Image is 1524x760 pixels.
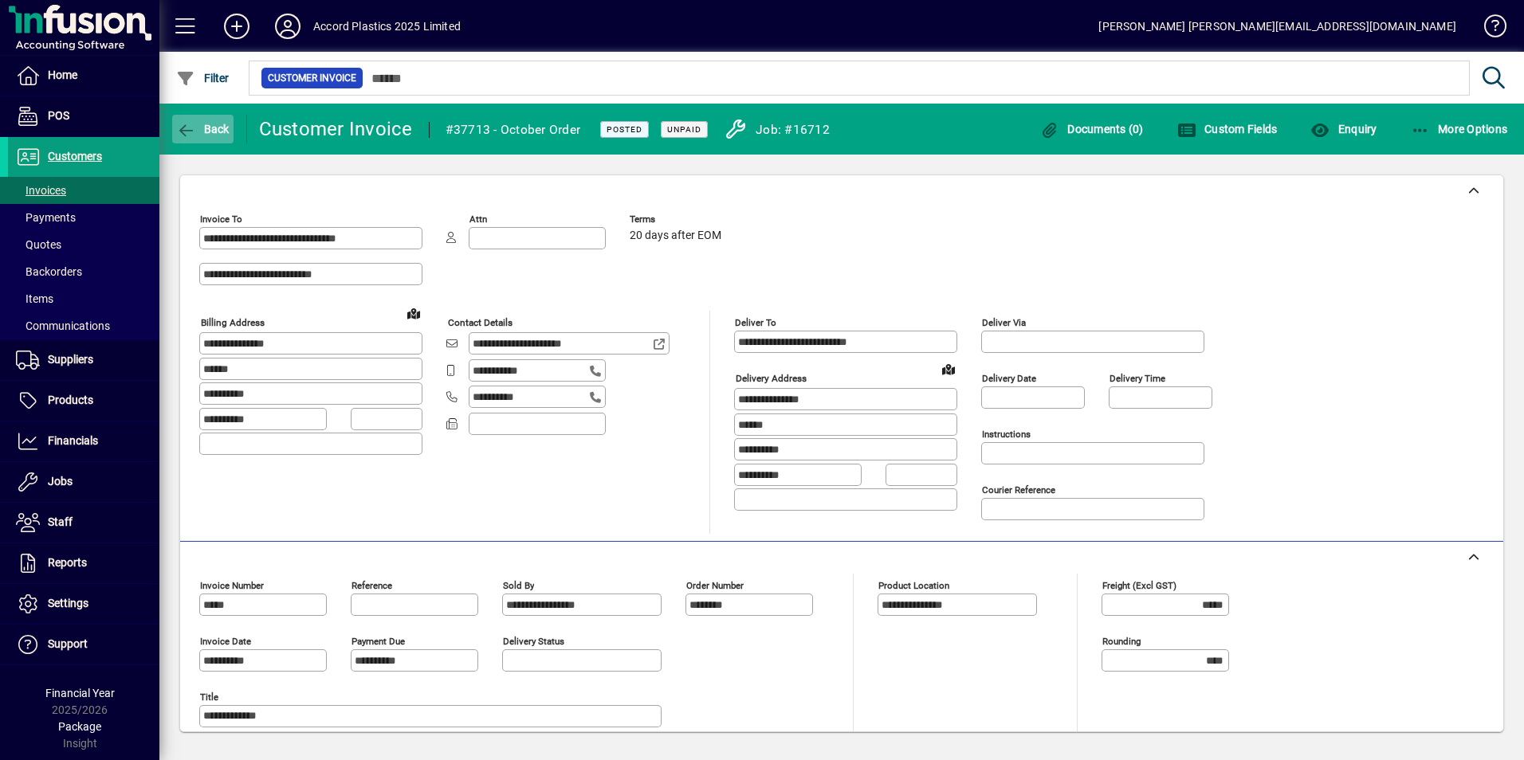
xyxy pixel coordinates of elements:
[8,381,159,421] a: Products
[268,70,356,86] span: Customer Invoice
[503,636,564,647] mat-label: Delivery status
[313,14,461,39] div: Accord Plastics 2025 Limited
[8,462,159,502] a: Jobs
[200,691,218,703] mat-label: Title
[1472,3,1504,55] a: Knowledge Base
[735,317,776,328] mat-label: Deliver To
[1306,115,1381,143] button: Enquiry
[352,580,392,591] mat-label: Reference
[48,597,88,609] span: Settings
[401,300,426,326] a: View on map
[1177,123,1278,135] span: Custom Fields
[8,258,159,285] a: Backorders
[16,184,66,197] span: Invoices
[667,124,701,135] span: Unpaid
[630,229,721,242] span: 20 days after EOM
[8,584,159,624] a: Settings
[48,353,93,366] span: Suppliers
[176,72,230,84] span: Filter
[8,231,159,258] a: Quotes
[48,556,87,569] span: Reports
[16,265,82,278] span: Backorders
[48,394,93,406] span: Products
[211,12,262,41] button: Add
[176,123,230,135] span: Back
[172,115,234,143] button: Back
[200,214,242,225] mat-label: Invoice To
[982,484,1055,496] mat-label: Courier Reference
[1173,115,1282,143] button: Custom Fields
[8,421,159,461] a: Financials
[936,356,961,382] a: View on map
[262,12,313,41] button: Profile
[446,117,581,143] div: #37713 - October Order
[630,214,725,225] span: Terms
[982,317,1026,328] mat-label: Deliver via
[48,109,69,122] span: POS
[259,116,413,142] div: Customer Invoice
[45,687,115,699] span: Financial Year
[982,373,1036,384] mat-label: Delivery date
[8,503,159,543] a: Staff
[48,434,98,447] span: Financials
[1411,123,1508,135] span: More Options
[686,580,744,591] mat-label: Order number
[8,56,159,96] a: Home
[8,285,159,312] a: Items
[172,64,234,92] button: Filter
[200,636,251,647] mat-label: Invoice date
[1310,123,1377,135] span: Enquiry
[607,124,642,135] span: Posted
[1040,123,1144,135] span: Documents (0)
[756,117,830,143] div: Job: #16712
[159,115,247,143] app-page-header-button: Back
[1098,14,1456,39] div: [PERSON_NAME] [PERSON_NAME][EMAIL_ADDRESS][DOMAIN_NAME]
[8,625,159,664] a: Support
[8,96,159,136] a: POS
[16,319,110,332] span: Communications
[503,580,534,591] mat-label: Sold by
[352,636,405,647] mat-label: Payment due
[16,238,61,251] span: Quotes
[16,211,76,224] span: Payments
[1102,636,1141,647] mat-label: Rounding
[48,150,102,163] span: Customers
[469,214,487,225] mat-label: Attn
[878,580,949,591] mat-label: Product location
[200,580,264,591] mat-label: Invoice number
[48,69,77,81] span: Home
[48,515,73,528] span: Staff
[1036,115,1148,143] button: Documents (0)
[48,475,73,488] span: Jobs
[1110,373,1165,384] mat-label: Delivery time
[982,429,1031,440] mat-label: Instructions
[8,312,159,339] a: Communications
[58,720,101,733] span: Package
[8,204,159,231] a: Payments
[8,177,159,204] a: Invoices
[1102,580,1176,591] mat-label: Freight (excl GST)
[8,543,159,583] a: Reports
[8,340,159,380] a: Suppliers
[48,637,88,650] span: Support
[1407,115,1512,143] button: More Options
[712,114,834,144] a: Job: #16712
[16,292,53,305] span: Items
